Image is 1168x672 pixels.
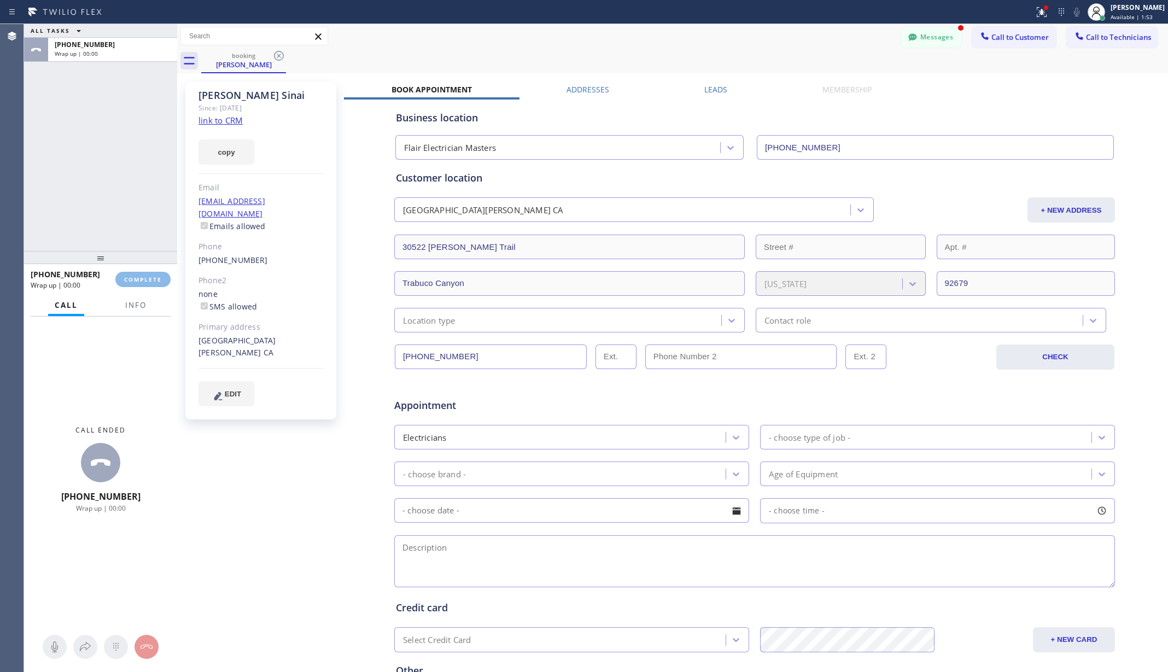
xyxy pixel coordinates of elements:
[403,431,446,443] div: Electricians
[1069,4,1084,20] button: Mute
[392,84,472,95] label: Book Appointment
[595,344,636,369] input: Ext.
[1086,32,1151,42] span: Call to Technicians
[115,272,171,287] button: COMPLETE
[394,235,745,259] input: Address
[225,390,241,398] span: EDIT
[55,50,98,57] span: Wrap up | 00:00
[48,295,84,316] button: Call
[31,269,100,279] span: [PHONE_NUMBER]
[198,321,324,334] div: Primary address
[135,635,159,659] button: Hang up
[757,135,1114,160] input: Phone Number
[198,182,324,194] div: Email
[764,314,811,326] div: Contact role
[937,235,1116,259] input: Apt. #
[403,634,471,646] div: Select Credit Card
[198,139,254,165] button: copy
[31,281,80,290] span: Wrap up | 00:00
[198,381,254,406] button: EDIT
[104,635,128,659] button: Open dialpad
[972,27,1056,48] button: Call to Customer
[1111,3,1165,12] div: [PERSON_NAME]
[403,468,466,480] div: - choose brand -
[43,635,67,659] button: Mute
[756,235,926,259] input: Street #
[55,40,115,49] span: [PHONE_NUMBER]
[202,60,285,69] div: [PERSON_NAME]
[61,490,141,502] span: [PHONE_NUMBER]
[991,32,1049,42] span: Call to Customer
[202,51,285,60] div: booking
[198,288,324,313] div: none
[1111,13,1153,21] span: Available | 1:53
[31,27,70,34] span: ALL TASKS
[76,504,126,513] span: Wrap up | 00:00
[404,142,496,154] div: Flair Electrician Masters
[198,335,324,360] div: [GEOGRAPHIC_DATA][PERSON_NAME] CA
[125,300,147,310] span: Info
[996,344,1114,370] button: CHECK
[201,302,208,309] input: SMS allowed
[901,27,961,48] button: Messages
[201,222,208,229] input: Emails allowed
[403,204,564,217] div: [GEOGRAPHIC_DATA][PERSON_NAME] CA
[75,425,126,435] span: Call ended
[394,271,745,296] input: City
[198,255,268,265] a: [PHONE_NUMBER]
[1027,197,1115,223] button: + NEW ADDRESS
[394,498,749,523] input: - choose date -
[1033,627,1115,652] button: + NEW CARD
[769,468,838,480] div: Age of Equipment
[24,24,92,37] button: ALL TASKS
[119,295,153,316] button: Info
[769,505,825,516] span: - choose time -
[198,89,324,102] div: [PERSON_NAME] Sinai
[567,84,609,95] label: Addresses
[198,274,324,287] div: Phone2
[202,49,285,72] div: Julie Sinai
[181,27,328,45] input: Search
[1067,27,1157,48] button: Call to Technicians
[198,241,324,253] div: Phone
[403,314,455,326] div: Location type
[822,84,872,95] label: Membership
[198,196,265,219] a: [EMAIL_ADDRESS][DOMAIN_NAME]
[198,221,266,231] label: Emails allowed
[396,171,1113,185] div: Customer location
[396,600,1113,615] div: Credit card
[198,301,257,312] label: SMS allowed
[198,102,324,114] div: Since: [DATE]
[395,344,587,369] input: Phone Number
[769,431,850,443] div: - choose type of job -
[396,110,1113,125] div: Business location
[73,635,97,659] button: Open directory
[124,276,162,283] span: COMPLETE
[394,398,633,413] span: Appointment
[645,344,837,369] input: Phone Number 2
[845,344,886,369] input: Ext. 2
[704,84,727,95] label: Leads
[55,300,78,310] span: Call
[198,115,243,126] a: link to CRM
[937,271,1116,296] input: ZIP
